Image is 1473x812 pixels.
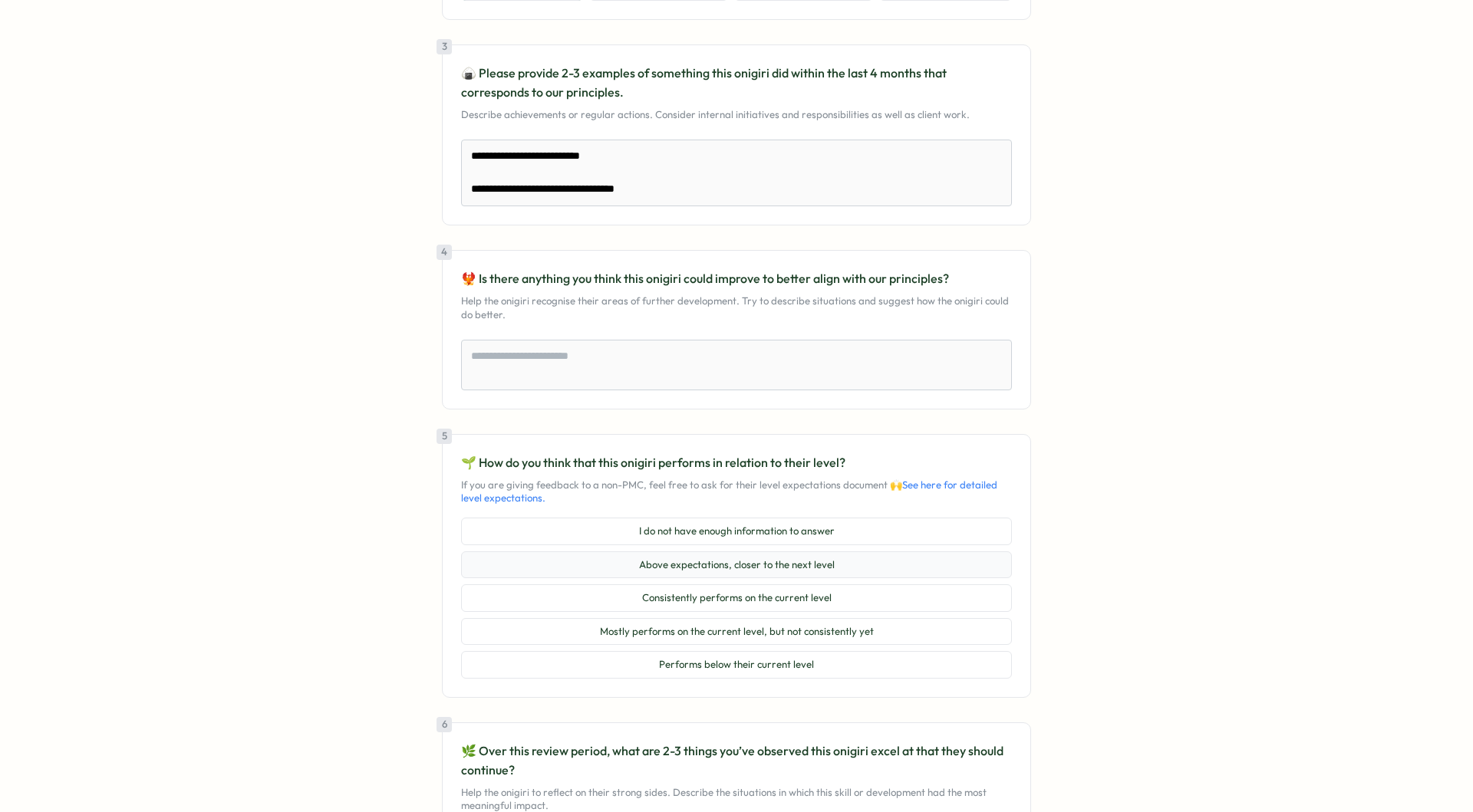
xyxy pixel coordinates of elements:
[461,551,1012,579] button: Above expectations, closer to the next level
[461,518,1012,545] button: I do not have enough information to answer
[461,453,1012,472] p: 🌱 How do you think that this onigiri performs in relation to their level?
[437,429,452,444] div: 5
[461,108,1012,122] p: Describe achievements or regular actions. Consider internal initiatives and responsibilities as w...
[461,478,997,505] a: See here for detailed level expectations.
[461,294,1012,321] p: Help the onigiri recognise their areas of further development. Try to describe situations and sug...
[461,269,1012,288] p: 🐦‍🔥 Is there anything you think this onigiri could improve to better align with our principles?
[461,618,1012,646] button: Mostly performs on the current level, but not consistently yet
[461,478,1012,505] p: If you are giving feedback to a non-PMC, feel free to ask for their level expectations document 🙌
[461,651,1012,679] button: Performs below their current level
[437,717,452,732] div: 6
[461,741,1012,780] p: 🌿 Over this review period, what are 2-3 things you’ve observed this onigiri excel at that they sh...
[461,64,1012,102] p: 🍙 Please provide 2-3 examples of something this onigiri did within the last 4 months that corresp...
[437,39,452,54] div: 3
[461,584,1012,612] button: Consistently performs on the current level
[437,245,452,260] div: 4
